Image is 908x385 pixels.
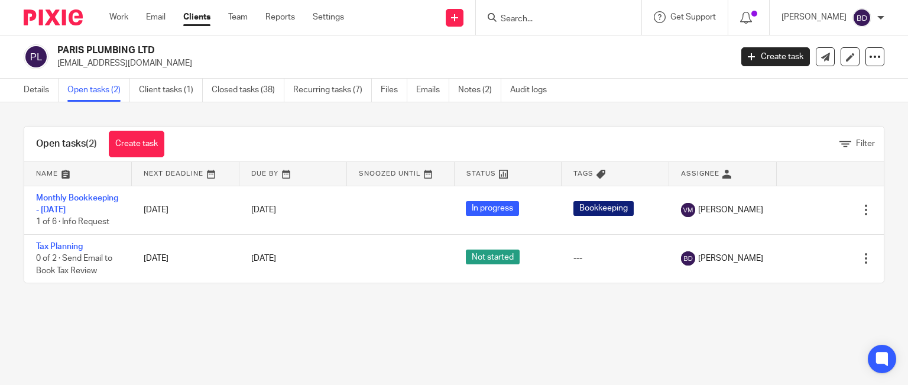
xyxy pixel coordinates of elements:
span: [PERSON_NAME] [698,204,763,216]
span: 1 of 6 · Info Request [36,218,109,226]
img: svg%3E [681,203,695,217]
td: [DATE] [132,234,239,283]
div: --- [573,253,657,264]
span: Tags [573,170,594,177]
span: [PERSON_NAME] [698,253,763,264]
img: svg%3E [24,44,48,69]
a: Files [381,79,407,102]
img: Pixie [24,9,83,25]
span: Filter [856,140,875,148]
p: [PERSON_NAME] [781,11,847,23]
a: Create task [741,47,810,66]
span: Status [466,170,496,177]
input: Search [500,14,606,25]
span: Snoozed Until [359,170,421,177]
span: 0 of 2 · Send Email to Book Tax Review [36,254,112,275]
a: Create task [109,131,164,157]
span: [DATE] [251,206,276,214]
a: Closed tasks (38) [212,79,284,102]
img: svg%3E [852,8,871,27]
a: Open tasks (2) [67,79,130,102]
span: In progress [466,201,519,216]
a: Work [109,11,128,23]
a: Recurring tasks (7) [293,79,372,102]
a: Team [228,11,248,23]
a: Audit logs [510,79,556,102]
a: Client tasks (1) [139,79,203,102]
a: Emails [416,79,449,102]
a: Email [146,11,166,23]
a: Tax Planning [36,242,83,251]
a: Details [24,79,59,102]
a: Reports [265,11,295,23]
a: Monthly Bookkeeping - [DATE] [36,194,118,214]
img: svg%3E [681,251,695,266]
h1: Open tasks [36,138,97,150]
a: Notes (2) [458,79,501,102]
a: Settings [313,11,344,23]
span: (2) [86,139,97,148]
span: [DATE] [251,254,276,263]
span: Bookkeeping [573,201,634,216]
span: Get Support [670,13,716,21]
a: Clients [183,11,210,23]
h2: PARIS PLUMBING LTD [57,44,591,57]
p: [EMAIL_ADDRESS][DOMAIN_NAME] [57,57,724,69]
span: Not started [466,250,520,264]
td: [DATE] [132,186,239,234]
